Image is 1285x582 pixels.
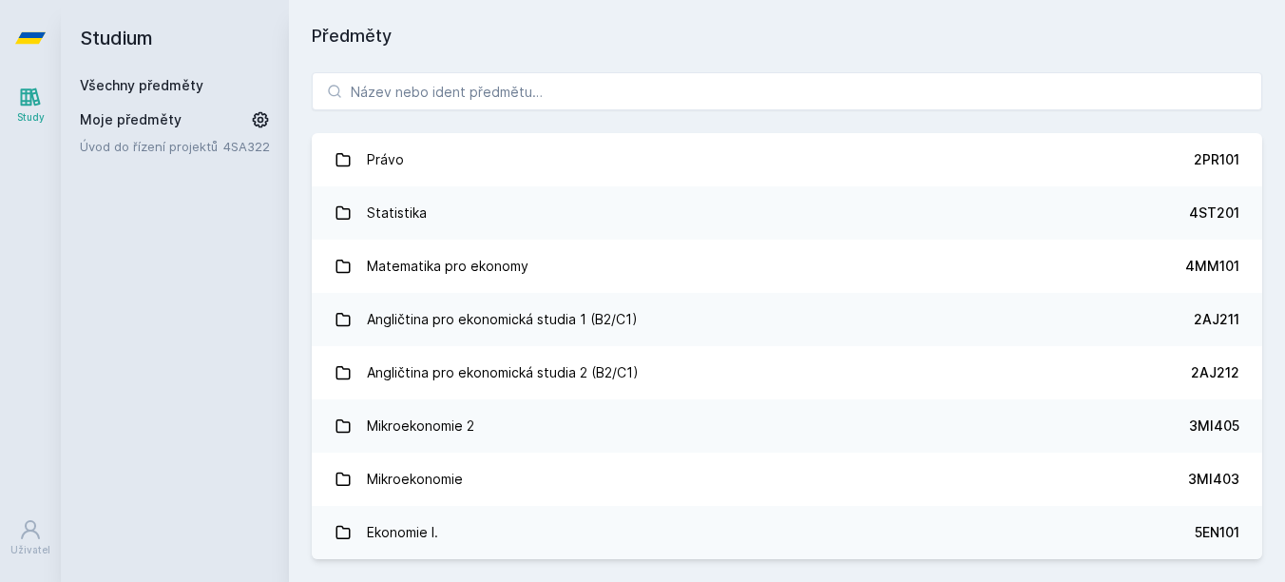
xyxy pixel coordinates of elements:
[80,77,203,93] a: Všechny předměty
[312,72,1262,110] input: Název nebo ident předmětu…
[1194,150,1239,169] div: 2PR101
[367,194,427,232] div: Statistika
[10,543,50,557] div: Uživatel
[223,139,270,154] a: 4SA322
[312,399,1262,453] a: Mikroekonomie 2 3MI405
[4,509,57,567] a: Uživatel
[312,346,1262,399] a: Angličtina pro ekonomická studia 2 (B2/C1) 2AJ212
[312,453,1262,506] a: Mikroekonomie 3MI403
[367,514,438,552] div: Ekonomie I.
[312,240,1262,293] a: Matematika pro ekonomy 4MM101
[80,110,182,129] span: Moje předměty
[367,141,404,179] div: Právo
[312,133,1262,186] a: Právo 2PR101
[17,110,45,125] div: Study
[1191,363,1239,382] div: 2AJ212
[367,460,463,498] div: Mikroekonomie
[367,354,639,392] div: Angličtina pro ekonomická studia 2 (B2/C1)
[1185,257,1239,276] div: 4MM101
[1195,523,1239,542] div: 5EN101
[4,76,57,134] a: Study
[312,293,1262,346] a: Angličtina pro ekonomická studia 1 (B2/C1) 2AJ211
[1194,310,1239,329] div: 2AJ211
[312,186,1262,240] a: Statistika 4ST201
[80,137,223,156] a: Úvod do řízení projektů
[1189,204,1239,223] div: 4ST201
[1189,417,1239,436] div: 3MI405
[312,23,1262,49] h1: Předměty
[312,506,1262,559] a: Ekonomie I. 5EN101
[367,247,528,285] div: Matematika pro ekonomy
[1188,470,1239,489] div: 3MI403
[367,301,638,339] div: Angličtina pro ekonomická studia 1 (B2/C1)
[367,407,474,445] div: Mikroekonomie 2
